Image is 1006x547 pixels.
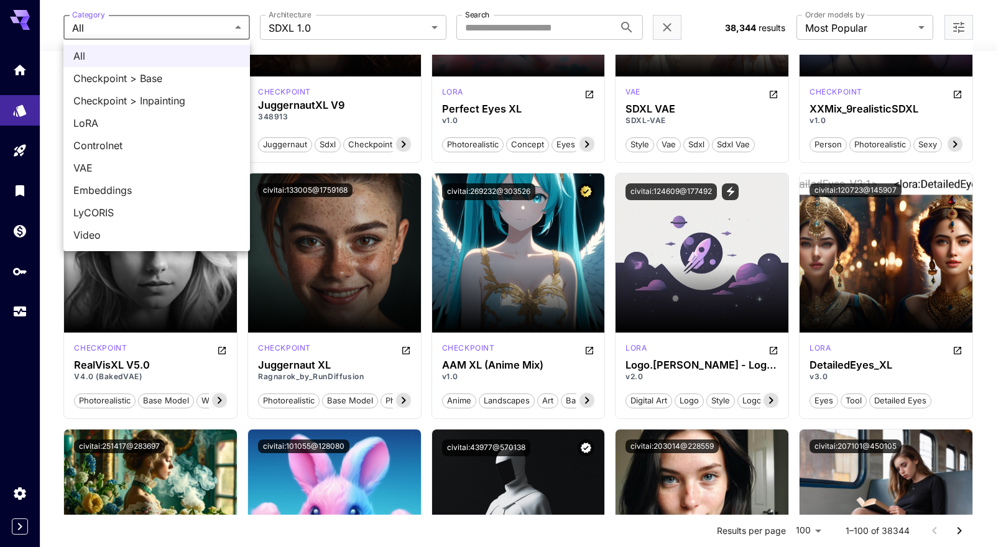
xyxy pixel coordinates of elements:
span: Embeddings [73,183,240,198]
span: Video [73,228,240,242]
span: Checkpoint > Base [73,71,240,86]
span: Checkpoint > Inpainting [73,93,240,108]
span: Controlnet [73,138,240,153]
span: LoRA [73,116,240,131]
span: VAE [73,160,240,175]
span: All [73,48,240,63]
span: LyCORIS [73,205,240,220]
